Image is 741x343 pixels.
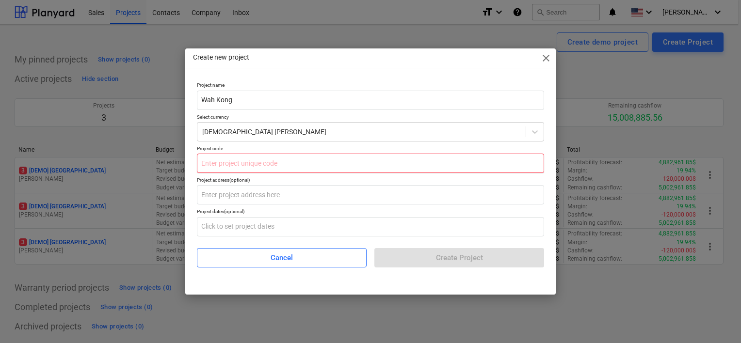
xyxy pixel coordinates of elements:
p: Project code [197,145,544,154]
input: Enter project unique code [197,154,544,173]
input: Enter project name here [197,91,544,110]
div: Cancel [271,251,293,264]
span: close [540,52,552,64]
button: Cancel [197,248,367,267]
input: Enter project address here [197,185,544,204]
div: Project dates (optional) [197,208,544,215]
iframe: Chat Widget [693,296,741,343]
div: Project address (optional) [197,177,544,183]
p: Create new project [193,52,249,62]
p: Select currency [197,114,544,122]
p: Project name [197,82,544,90]
input: Click to set project dates [197,217,544,236]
